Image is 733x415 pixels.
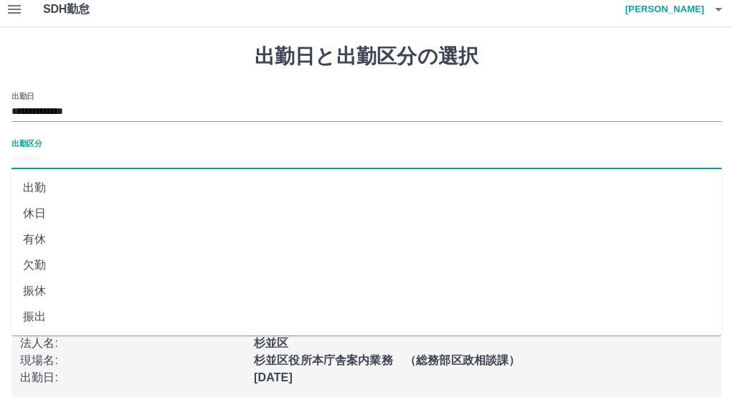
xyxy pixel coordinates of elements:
[254,371,293,383] b: [DATE]
[11,201,722,226] li: 休日
[11,304,722,330] li: 振出
[20,352,245,369] p: 現場名 :
[11,138,42,148] label: 出勤区分
[11,226,722,252] li: 有休
[11,175,722,201] li: 出勤
[254,337,288,349] b: 杉並区
[254,354,520,366] b: 杉並区役所本庁舎案内業務 （総務部区政相談課）
[11,44,722,69] h1: 出勤日と出勤区分の選択
[11,330,722,356] li: 遅刻等
[11,252,722,278] li: 欠勤
[11,90,34,101] label: 出勤日
[11,278,722,304] li: 振休
[20,369,245,386] p: 出勤日 :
